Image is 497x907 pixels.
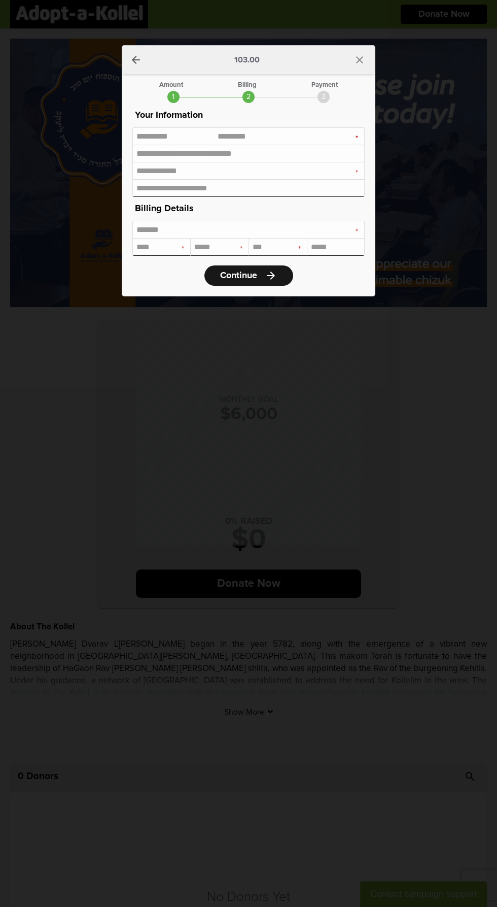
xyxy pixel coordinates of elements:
div: Payment [311,82,338,88]
p: Billing Details [132,201,365,216]
p: 103.00 [234,56,260,64]
div: 1 [167,91,180,103]
p: Your Information [132,108,365,122]
div: Amount [159,82,183,88]
i: arrow_forward [265,270,277,282]
div: 3 [317,91,330,103]
i: close [353,54,366,66]
div: Billing [238,82,257,88]
div: 2 [242,91,255,103]
a: Continuearrow_forward [204,265,293,286]
span: Continue [220,271,257,280]
a: arrow_back [130,54,142,66]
